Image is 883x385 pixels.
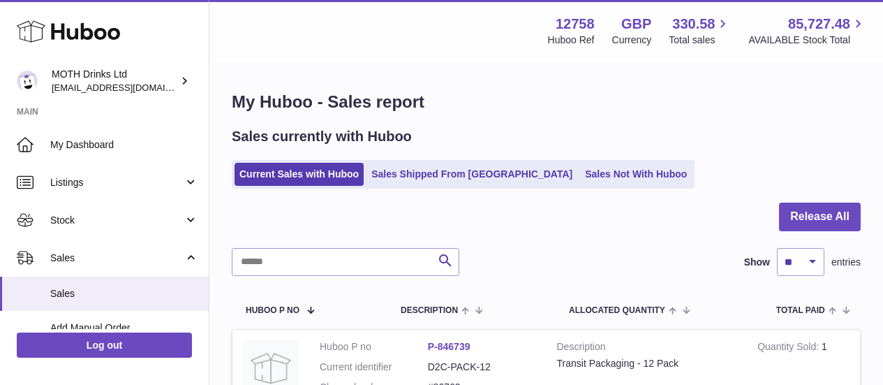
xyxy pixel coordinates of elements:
[557,340,737,357] strong: Description
[580,163,692,186] a: Sales Not With Huboo
[52,68,177,94] div: MOTH Drinks Ltd
[50,138,198,152] span: My Dashboard
[428,361,536,374] dd: D2C-PACK-12
[366,163,577,186] a: Sales Shipped From [GEOGRAPHIC_DATA]
[320,361,428,374] dt: Current identifier
[17,333,192,358] a: Log out
[612,34,652,47] div: Currency
[401,306,458,315] span: Description
[621,15,651,34] strong: GBP
[320,340,428,354] dt: Huboo P no
[557,357,737,370] div: Transit Packaging - 12 Pack
[748,34,866,47] span: AVAILABLE Stock Total
[235,163,364,186] a: Current Sales with Huboo
[548,34,595,47] div: Huboo Ref
[669,15,731,47] a: 330.58 Total sales
[757,341,822,356] strong: Quantity Sold
[748,15,866,47] a: 85,727.48 AVAILABLE Stock Total
[246,306,299,315] span: Huboo P no
[232,91,861,113] h1: My Huboo - Sales report
[50,176,184,189] span: Listings
[50,321,198,335] span: Add Manual Order
[831,256,861,269] span: entries
[672,15,715,34] span: 330.58
[556,15,595,34] strong: 12758
[50,287,198,300] span: Sales
[744,256,770,269] label: Show
[569,306,665,315] span: ALLOCATED Quantity
[50,252,184,265] span: Sales
[50,214,184,227] span: Stock
[232,127,412,146] h2: Sales currently with Huboo
[669,34,731,47] span: Total sales
[779,203,861,231] button: Release All
[788,15,850,34] span: 85,727.48
[17,71,38,92] img: internalAdmin-12758@internal.huboo.com
[428,341,470,352] a: P-846739
[52,82,205,93] span: [EMAIL_ADDRESS][DOMAIN_NAME]
[776,306,825,315] span: Total paid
